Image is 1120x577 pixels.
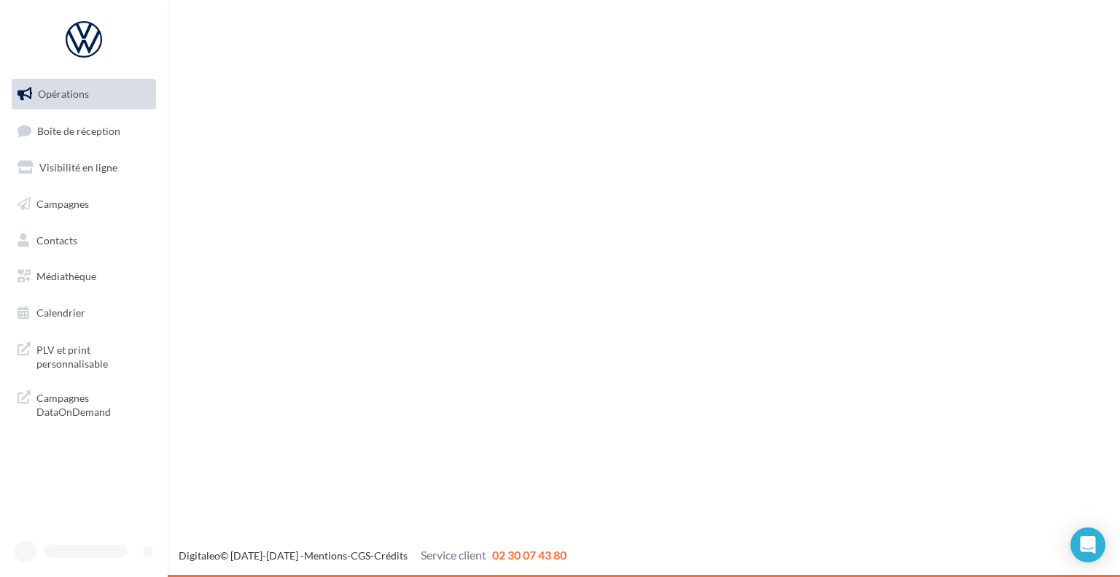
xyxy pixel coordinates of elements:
[37,124,120,136] span: Boîte de réception
[179,549,567,562] span: © [DATE]-[DATE] - - -
[9,152,159,183] a: Visibilité en ligne
[38,88,89,100] span: Opérations
[9,225,159,256] a: Contacts
[304,549,347,562] a: Mentions
[39,161,117,174] span: Visibilité en ligne
[179,549,220,562] a: Digitaleo
[36,340,150,371] span: PLV et print personnalisable
[36,198,89,210] span: Campagnes
[9,334,159,377] a: PLV et print personnalisable
[36,388,150,419] span: Campagnes DataOnDemand
[374,549,408,562] a: Crédits
[9,261,159,292] a: Médiathèque
[9,298,159,328] a: Calendrier
[9,115,159,147] a: Boîte de réception
[9,382,159,425] a: Campagnes DataOnDemand
[1070,527,1105,562] div: Open Intercom Messenger
[36,306,85,319] span: Calendrier
[36,270,96,282] span: Médiathèque
[421,548,486,562] span: Service client
[9,189,159,220] a: Campagnes
[492,548,567,562] span: 02 30 07 43 80
[36,233,77,246] span: Contacts
[9,79,159,109] a: Opérations
[351,549,370,562] a: CGS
